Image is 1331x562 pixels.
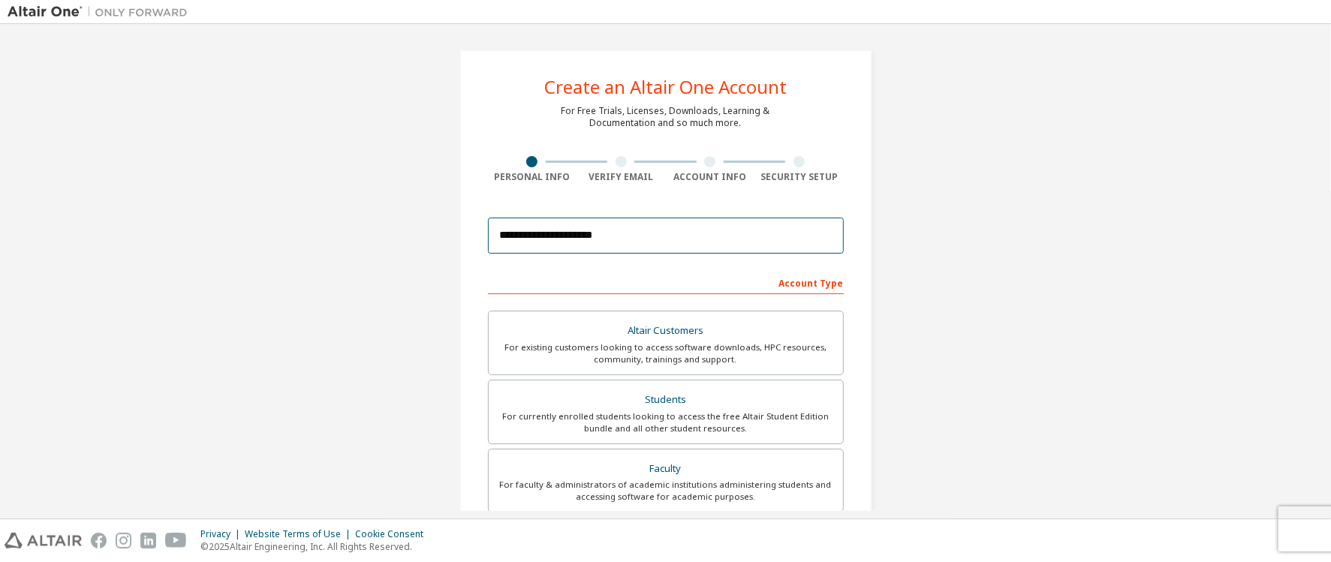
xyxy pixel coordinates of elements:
div: Verify Email [577,171,666,183]
div: For currently enrolled students looking to access the free Altair Student Edition bundle and all ... [498,410,834,434]
p: © 2025 Altair Engineering, Inc. All Rights Reserved. [200,540,432,553]
img: instagram.svg [116,533,131,548]
div: For faculty & administrators of academic institutions administering students and accessing softwa... [498,479,834,503]
div: Faculty [498,458,834,479]
div: Account Type [488,270,844,294]
img: altair_logo.svg [5,533,82,548]
div: Account Info [666,171,755,183]
div: Security Setup [754,171,844,183]
div: Students [498,389,834,410]
div: Create an Altair One Account [544,78,787,96]
img: youtube.svg [165,533,187,548]
div: Personal Info [488,171,577,183]
img: Altair One [8,5,195,20]
img: facebook.svg [91,533,107,548]
div: Website Terms of Use [245,528,355,540]
div: Altair Customers [498,320,834,341]
div: For Free Trials, Licenses, Downloads, Learning & Documentation and so much more. [562,105,770,129]
div: For existing customers looking to access software downloads, HPC resources, community, trainings ... [498,341,834,365]
div: Cookie Consent [355,528,432,540]
img: linkedin.svg [140,533,156,548]
div: Privacy [200,528,245,540]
